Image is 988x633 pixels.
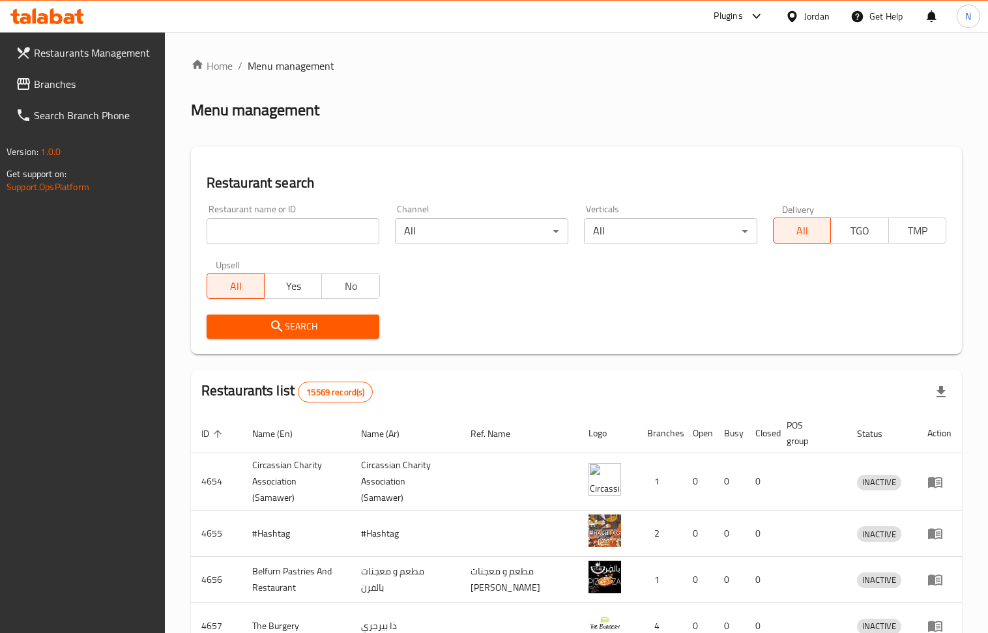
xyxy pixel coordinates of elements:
[7,165,66,182] span: Get support on:
[857,426,899,442] span: Status
[7,143,38,160] span: Version:
[207,315,380,339] button: Search
[207,218,380,244] input: Search for restaurant name or ID..
[191,58,962,74] nav: breadcrumb
[201,381,373,402] h2: Restaurants list
[787,417,831,449] span: POS group
[471,426,527,442] span: Ref. Name
[298,382,373,402] div: Total records count
[207,273,265,299] button: All
[965,9,971,23] span: N
[782,204,815,214] label: Delivery
[682,557,714,603] td: 0
[836,221,883,240] span: TGO
[637,511,682,557] td: 2
[34,45,154,61] span: Restaurants Management
[216,260,240,269] label: Upsell
[351,511,460,557] td: #Hashtag
[212,277,259,296] span: All
[34,76,154,92] span: Branches
[745,511,776,557] td: 0
[5,68,165,100] a: Branches
[5,100,165,131] a: Search Branch Phone
[917,414,962,453] th: Action
[588,514,621,547] img: #Hashtag
[351,453,460,511] td: ​Circassian ​Charity ​Association​ (Samawer)
[888,218,946,244] button: TMP
[191,58,233,74] a: Home
[857,527,901,542] span: INACTIVE
[714,557,745,603] td: 0
[264,273,322,299] button: Yes
[682,453,714,511] td: 0
[201,426,226,442] span: ID
[745,414,776,453] th: Closed
[5,37,165,68] a: Restaurants Management
[773,218,831,244] button: All
[242,557,351,603] td: Belfurn Pastries And Restaurant
[191,557,242,603] td: 4656
[217,318,370,335] span: Search
[238,58,242,74] li: /
[207,173,946,193] h2: Restaurant search
[745,453,776,511] td: 0
[804,9,830,23] div: Jordan
[857,526,901,542] div: INACTIVE
[40,143,61,160] span: 1.0.0
[714,453,745,511] td: 0
[395,218,568,244] div: All
[830,218,888,244] button: TGO
[460,557,578,603] td: مطعم و معجنات [PERSON_NAME]
[191,100,319,120] h2: Menu management
[298,386,372,399] span: 15569 record(s)
[34,107,154,123] span: Search Branch Phone
[351,557,460,603] td: مطعم و معجنات بالفرن
[321,273,379,299] button: No
[252,426,310,442] span: Name (En)
[588,561,621,593] img: Belfurn Pastries And Restaurant
[637,414,682,453] th: Branches
[191,453,242,511] td: 4654
[637,557,682,603] td: 1
[894,221,941,240] span: TMP
[857,475,901,490] span: INACTIVE
[327,277,374,296] span: No
[714,8,742,24] div: Plugins
[714,511,745,557] td: 0
[927,526,952,541] div: Menu
[191,511,242,557] td: 4655
[925,376,957,408] div: Export file
[779,221,826,240] span: All
[270,277,317,296] span: Yes
[242,511,351,557] td: #Hashtag
[714,414,745,453] th: Busy
[584,218,757,244] div: All
[745,557,776,603] td: 0
[7,178,89,195] a: Support.OpsPlatform
[578,414,637,453] th: Logo
[927,474,952,490] div: Menu
[588,463,621,496] img: ​Circassian ​Charity ​Association​ (Samawer)
[637,453,682,511] td: 1
[927,572,952,587] div: Menu
[242,453,351,511] td: ​Circassian ​Charity ​Association​ (Samawer)
[682,414,714,453] th: Open
[857,572,901,587] span: INACTIVE
[248,58,334,74] span: Menu management
[361,426,416,442] span: Name (Ar)
[857,475,901,490] div: INACTIVE
[682,511,714,557] td: 0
